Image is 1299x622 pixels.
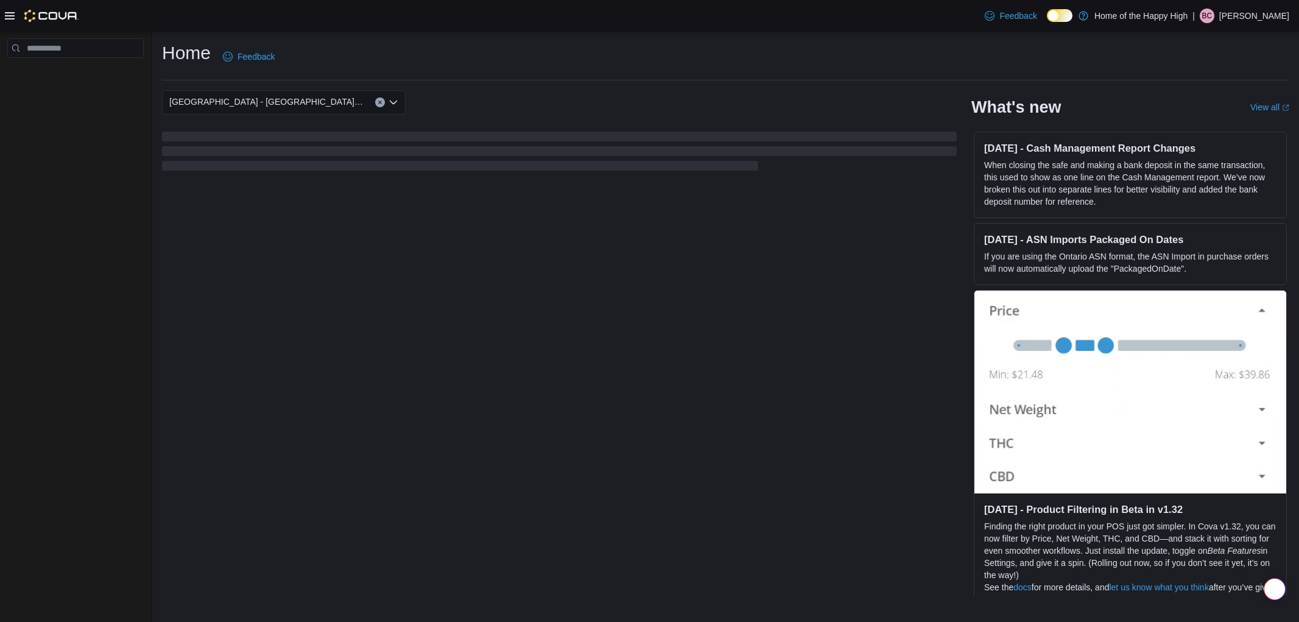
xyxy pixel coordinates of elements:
h3: [DATE] - Cash Management Report Changes [984,142,1276,154]
a: Feedback [218,44,280,69]
nav: Complex example [7,60,144,90]
a: docs [1013,582,1032,592]
button: Clear input [375,97,385,107]
em: Beta Features [1208,546,1261,556]
p: | [1192,9,1195,23]
img: Cova [24,10,79,22]
p: See the for more details, and after you’ve given it a try. [984,581,1276,606]
input: Dark Mode [1047,9,1072,22]
span: BC [1202,9,1213,23]
h2: What's new [971,97,1061,117]
span: Feedback [999,10,1037,22]
h3: [DATE] - ASN Imports Packaged On Dates [984,233,1276,246]
button: Open list of options [389,97,398,107]
p: Home of the Happy High [1094,9,1188,23]
p: Finding the right product in your POS just got simpler. In Cova v1.32, you can now filter by Pric... [984,520,1276,581]
a: let us know what you think [1109,582,1208,592]
div: Bradley Codner [1200,9,1214,23]
span: Loading [162,134,957,173]
p: If you are using the Ontario ASN format, the ASN Import in purchase orders will now automatically... [984,250,1276,275]
h1: Home [162,41,211,65]
a: Feedback [980,4,1041,28]
a: View allExternal link [1250,102,1289,112]
span: [GEOGRAPHIC_DATA] - [GEOGRAPHIC_DATA] - Fire & Flower [169,94,363,109]
p: [PERSON_NAME] [1219,9,1289,23]
span: Feedback [238,51,275,63]
p: When closing the safe and making a bank deposit in the same transaction, this used to show as one... [984,159,1276,208]
h3: [DATE] - Product Filtering in Beta in v1.32 [984,503,1276,515]
svg: External link [1282,104,1289,111]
